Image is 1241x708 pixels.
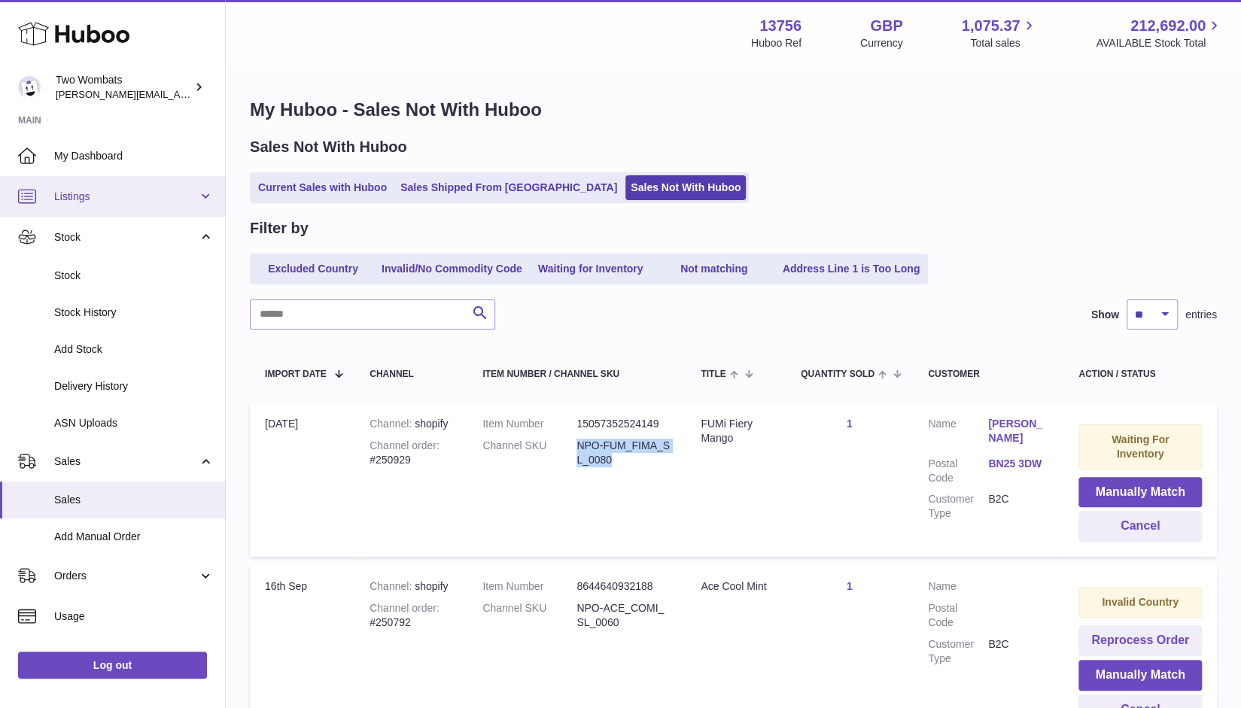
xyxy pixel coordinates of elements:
[370,580,415,592] strong: Channel
[928,417,988,449] dt: Name
[370,602,440,614] strong: Channel order
[1130,16,1206,36] span: 212,692.00
[54,379,214,394] span: Delivery History
[870,16,902,36] strong: GBP
[988,457,1048,471] a: BN25 3DW
[482,417,576,431] dt: Item Number
[751,36,801,50] div: Huboo Ref
[701,579,771,594] div: Ace Cool Mint
[253,175,392,200] a: Current Sales with Huboo
[928,637,988,666] dt: Customer Type
[54,269,214,283] span: Stock
[250,218,309,239] h2: Filter by
[1096,36,1223,50] span: AVAILABLE Stock Total
[54,569,198,583] span: Orders
[1102,596,1179,608] strong: Invalid Country
[250,137,407,157] h2: Sales Not With Huboo
[54,305,214,320] span: Stock History
[576,417,671,431] dd: 15057352524149
[54,416,214,430] span: ASN Uploads
[54,230,198,245] span: Stock
[701,417,771,445] div: FUMi Fiery Mango
[370,601,452,630] div: #250792
[928,579,988,594] dt: Name
[654,257,774,281] a: Not matching
[962,16,1038,50] a: 1,075.37 Total sales
[370,579,452,594] div: shopify
[860,36,903,50] div: Currency
[370,417,452,431] div: shopify
[847,418,853,430] a: 1
[962,16,1020,36] span: 1,075.37
[928,457,988,485] dt: Postal Code
[1078,477,1202,508] button: Manually Match
[576,439,671,467] dd: NPO-FUM_FIMA_SL_0080
[18,76,41,99] img: adam.randall@twowombats.com
[1078,625,1202,656] button: Reprocess Order
[56,73,191,102] div: Two Wombats
[56,88,382,100] span: [PERSON_NAME][EMAIL_ADDRESS][PERSON_NAME][DOMAIN_NAME]
[1112,433,1169,460] strong: Waiting For Inventory
[54,190,198,204] span: Listings
[250,98,1217,122] h1: My Huboo - Sales Not With Huboo
[625,175,746,200] a: Sales Not With Huboo
[847,580,853,592] a: 1
[1078,511,1202,542] button: Cancel
[54,609,214,624] span: Usage
[988,417,1048,445] a: [PERSON_NAME]
[482,439,576,467] dt: Channel SKU
[1078,369,1202,379] div: Action / Status
[370,439,452,467] div: #250929
[576,579,671,594] dd: 8644640932188
[395,175,622,200] a: Sales Shipped From [GEOGRAPHIC_DATA]
[376,257,528,281] a: Invalid/No Commodity Code
[1078,660,1202,691] button: Manually Match
[988,492,1048,521] dd: B2C
[701,369,725,379] span: Title
[928,369,1048,379] div: Customer
[1185,308,1217,322] span: entries
[1096,16,1223,50] a: 212,692.00 AVAILABLE Stock Total
[928,601,988,630] dt: Postal Code
[54,454,198,469] span: Sales
[370,439,440,451] strong: Channel order
[531,257,651,281] a: Waiting for Inventory
[777,257,926,281] a: Address Line 1 is Too Long
[801,369,874,379] span: Quantity Sold
[54,530,214,544] span: Add Manual Order
[1091,308,1119,322] label: Show
[482,579,576,594] dt: Item Number
[928,492,988,521] dt: Customer Type
[265,369,327,379] span: Import date
[970,36,1037,50] span: Total sales
[253,257,373,281] a: Excluded Country
[370,418,415,430] strong: Channel
[576,601,671,630] dd: NPO-ACE_COMI_SL_0060
[482,369,671,379] div: Item Number / Channel SKU
[988,637,1048,666] dd: B2C
[370,369,452,379] div: Channel
[759,16,801,36] strong: 13756
[54,342,214,357] span: Add Stock
[250,402,354,557] td: [DATE]
[482,601,576,630] dt: Channel SKU
[18,652,207,679] a: Log out
[54,149,214,163] span: My Dashboard
[54,493,214,507] span: Sales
